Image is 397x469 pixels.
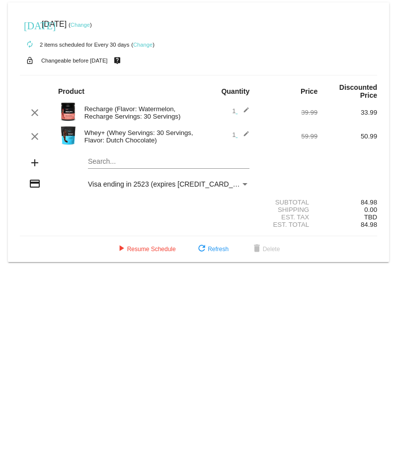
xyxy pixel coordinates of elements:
div: 84.98 [318,199,377,206]
div: 50.99 [318,133,377,140]
mat-icon: live_help [111,54,123,67]
small: ( ) [131,42,155,48]
div: 33.99 [318,109,377,116]
button: Resume Schedule [107,240,184,258]
span: Refresh [196,246,229,253]
mat-icon: edit [238,107,249,119]
div: Shipping [258,206,318,213]
div: 59.99 [258,133,318,140]
span: Delete [251,246,280,253]
mat-icon: refresh [196,243,208,255]
mat-icon: delete [251,243,263,255]
mat-icon: add [29,157,41,169]
mat-icon: lock_open [24,54,36,67]
input: Search... [88,158,249,166]
mat-select: Payment Method [88,180,249,188]
a: Change [71,22,90,28]
strong: Discounted Price [339,83,377,99]
mat-icon: clear [29,131,41,142]
mat-icon: play_arrow [115,243,127,255]
span: 1 [232,107,249,115]
span: 84.98 [361,221,377,228]
mat-icon: edit [238,131,249,142]
img: Image-1-Carousel-Recharge30S-Watermelon-Transp.png [58,102,78,122]
small: ( ) [69,22,92,28]
img: Image-1-Carousel-Whey-2lb-Dutch-Chocolate-no-badge-Transp.png [58,126,78,145]
div: Whey+ (Whey Servings: 30 Servings, Flavor: Dutch Chocolate) [79,129,199,144]
strong: Price [301,87,318,95]
mat-icon: [DATE] [24,19,36,31]
div: Recharge (Flavor: Watermelon, Recharge Servings: 30 Servings) [79,105,199,120]
span: Resume Schedule [115,246,176,253]
mat-icon: autorenew [24,39,36,51]
div: Subtotal [258,199,318,206]
span: 1 [232,131,249,138]
span: 0.00 [364,206,377,213]
span: TBD [364,213,377,221]
a: Change [133,42,153,48]
mat-icon: clear [29,107,41,119]
div: Est. Total [258,221,318,228]
strong: Product [58,87,84,95]
span: Visa ending in 2523 (expires [CREDIT_CARD_DATA]) [88,180,254,188]
small: 2 items scheduled for Every 30 days [20,42,129,48]
div: 39.99 [258,109,318,116]
strong: Quantity [221,87,249,95]
button: Delete [243,240,288,258]
div: Est. Tax [258,213,318,221]
button: Refresh [188,240,237,258]
small: Changeable before [DATE] [41,58,108,64]
mat-icon: credit_card [29,178,41,190]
